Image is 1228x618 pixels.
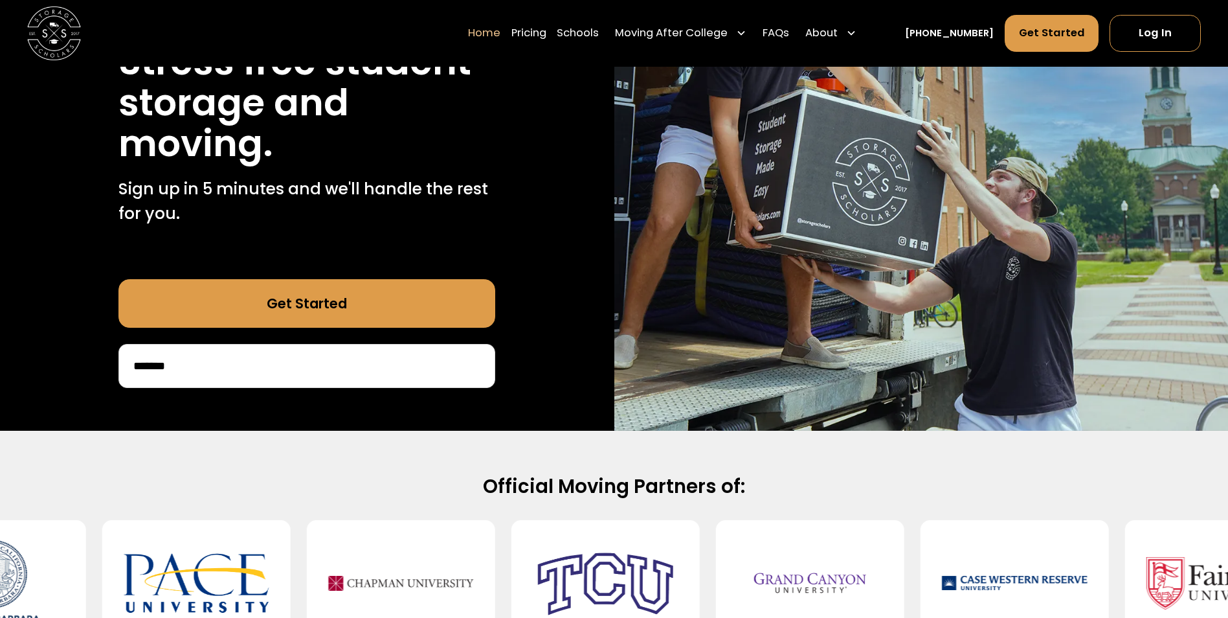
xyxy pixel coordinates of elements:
div: Moving After College [615,26,728,42]
img: Storage Scholars main logo [27,6,81,60]
a: [PHONE_NUMBER] [905,27,994,41]
div: About [805,26,838,42]
a: Log In [1110,16,1201,52]
h1: Stress free student storage and moving. [118,41,495,164]
div: Moving After College [610,15,752,52]
a: FAQs [763,15,789,52]
a: Home [468,15,500,52]
a: Get Started [1005,16,1099,52]
p: Sign up in 5 minutes and we'll handle the rest for you. [118,177,495,225]
a: Pricing [511,15,546,52]
h2: Official Moving Partners of: [183,474,1045,499]
a: Get Started [118,279,495,328]
a: Schools [557,15,599,52]
div: About [800,15,862,52]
